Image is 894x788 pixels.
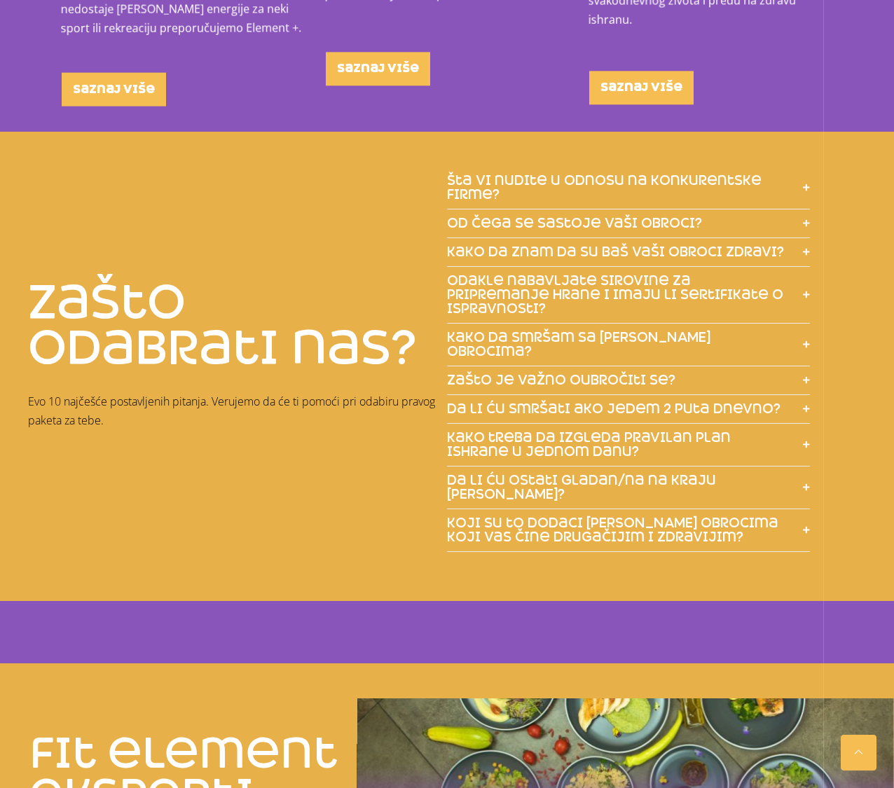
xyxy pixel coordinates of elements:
[447,474,789,502] span: da li ću ostati gladan/na na kraju [PERSON_NAME]?
[28,280,447,371] h2: zašto odabrati nas?
[447,402,780,416] span: da li ću smršati ako jedem 2 puta dnevno?
[447,174,789,202] span: šta vi nudite u odnosu na konkurentske firme?
[600,82,682,93] span: saznaj više
[447,373,675,387] span: zašto je važno oubročiti se?
[447,516,789,544] span: koji su to dodaci [PERSON_NAME] obrocima koji vas čine drugačijim i zdravijim?
[337,63,419,74] span: saznaj više
[447,274,789,316] span: odakle nabavljate sirovine za pripremanje hrane i imaju li sertifikate o ispravnosti?
[73,83,155,95] span: saznaj više
[447,245,784,259] span: kako da znam da su baš vaši obroci zdravi?
[447,431,789,459] span: kako treba da izgleda pravilan plan ishrane u jednom danu?
[28,392,440,430] p: Evo 10 najčešće postavljenih pitanja. Verujemo da će ti pomoći pri odabiru pravog paketa za tebe.
[447,331,789,359] span: kako da smršam sa [PERSON_NAME] obrocima?
[447,216,702,230] span: od čega se sastoje vaši obroci?
[326,52,430,85] a: saznaj više
[62,72,166,106] a: saznaj više
[589,71,694,104] a: saznaj više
